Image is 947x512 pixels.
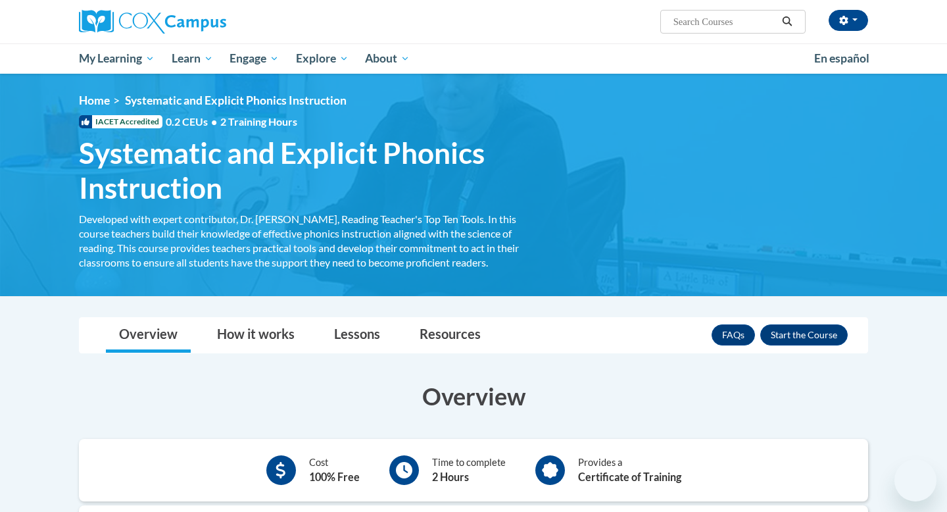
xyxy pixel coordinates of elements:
[106,318,191,353] a: Overview
[357,43,419,74] a: About
[672,14,777,30] input: Search Courses
[79,136,533,205] span: Systematic and Explicit Phonics Instruction
[406,318,494,353] a: Resources
[79,51,155,66] span: My Learning
[221,43,287,74] a: Engage
[204,318,308,353] a: How it works
[79,10,226,34] img: Cox Campus
[760,324,848,346] button: Enroll
[806,45,878,72] a: En español
[70,43,163,74] a: My Learning
[230,51,279,66] span: Engage
[309,455,360,485] div: Cost
[829,10,868,31] button: Account Settings
[309,471,360,483] b: 100% Free
[894,459,936,501] iframe: Button to launch messaging window
[814,51,869,65] span: En español
[172,51,213,66] span: Learn
[777,14,797,30] button: Search
[211,115,217,128] span: •
[578,471,681,483] b: Certificate of Training
[578,455,681,485] div: Provides a
[365,51,410,66] span: About
[79,93,110,107] a: Home
[220,115,297,128] span: 2 Training Hours
[287,43,357,74] a: Explore
[79,380,868,413] h3: Overview
[163,43,222,74] a: Learn
[432,471,469,483] b: 2 Hours
[79,115,162,128] span: IACET Accredited
[125,93,347,107] span: Systematic and Explicit Phonics Instruction
[59,43,888,74] div: Main menu
[79,212,533,270] div: Developed with expert contributor, Dr. [PERSON_NAME], Reading Teacher's Top Ten Tools. In this co...
[321,318,393,353] a: Lessons
[712,324,755,346] a: FAQs
[166,115,297,129] span: 0.2 CEUs
[432,455,506,485] div: Time to complete
[79,10,329,34] a: Cox Campus
[296,51,349,66] span: Explore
